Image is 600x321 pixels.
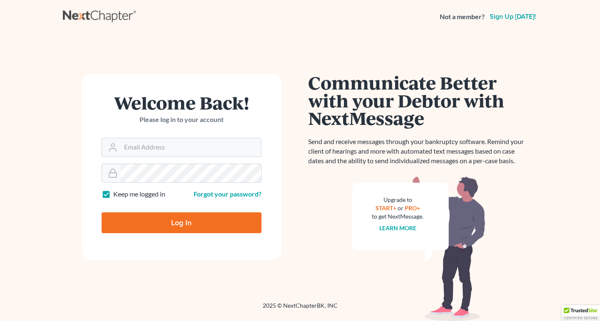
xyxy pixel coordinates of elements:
[102,115,261,124] p: Please log in to your account
[440,12,485,22] strong: Not a member?
[488,13,538,20] a: Sign up [DATE]!
[309,137,529,166] p: Send and receive messages through your bankruptcy software. Remind your client of hearings and mo...
[405,204,420,212] a: PRO+
[121,138,261,157] input: Email Address
[379,224,416,231] a: Learn more
[372,212,424,221] div: to get NextMessage.
[102,94,261,112] h1: Welcome Back!
[372,196,424,204] div: Upgrade to
[309,74,529,127] h1: Communicate Better with your Debtor with NextMessage
[63,301,538,316] div: 2025 © NextChapterBK, INC
[376,204,396,212] a: START+
[113,189,165,199] label: Keep me logged in
[102,212,261,233] input: Log In
[562,305,600,321] div: TrustedSite Certified
[398,204,403,212] span: or
[194,190,261,198] a: Forgot your password?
